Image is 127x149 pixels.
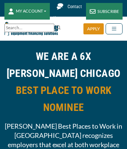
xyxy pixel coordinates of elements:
span: Contact Us [54,4,82,21]
img: Search [55,24,61,30]
input: Search [4,24,54,32]
button: MY ACCOUNT [4,3,50,20]
h2: WE ARE A 6X [PERSON_NAME] CHICAGO [4,48,123,116]
a: SUBSCRIBE [86,3,123,20]
a: Clear search text [47,25,52,31]
span: BEST PLACE TO WORK NOMINEE [4,82,123,116]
